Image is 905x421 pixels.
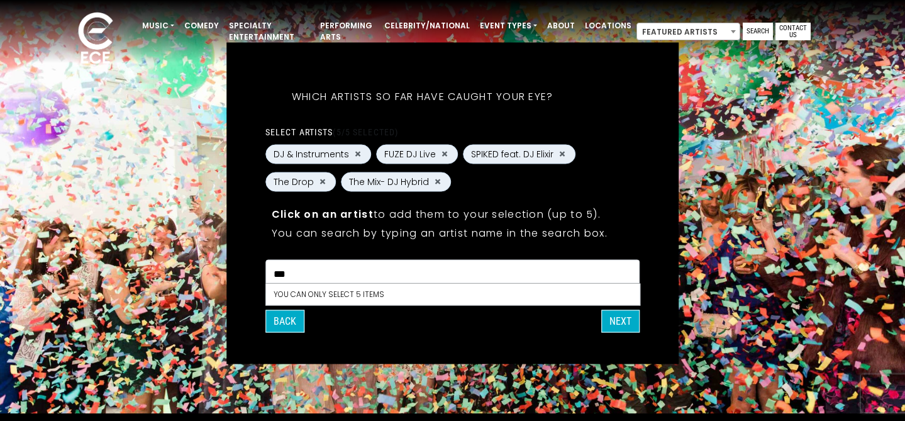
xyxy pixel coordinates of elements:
[137,15,179,36] a: Music
[265,74,580,119] h5: Which artists so far have caught your eye?
[433,176,443,188] button: Remove The Mix- DJ Hybrid
[274,147,349,160] span: DJ & Instruments
[601,310,640,332] button: Next
[580,15,636,36] a: Locations
[274,175,314,188] span: The Drop
[440,149,450,160] button: Remove FUZE DJ Live
[379,15,475,36] a: Celebrity/National
[224,15,315,48] a: Specialty Entertainment
[265,126,398,137] label: Select artists
[775,23,811,40] a: Contact Us
[64,9,127,70] img: ece_new_logo_whitev2-1.png
[333,126,398,137] span: (5/5 selected)
[272,225,634,240] p: You can search by typing an artist name in the search box.
[636,23,740,40] span: Featured Artists
[274,267,632,279] textarea: Search
[272,206,634,222] p: to add them to your selection (up to 5).
[179,15,224,36] a: Comedy
[272,206,374,221] strong: Click on an artist
[318,176,328,188] button: Remove The Drop
[266,283,640,305] li: You can only select 5 items
[743,23,773,40] a: Search
[265,310,304,332] button: Back
[542,15,580,36] a: About
[384,147,436,160] span: FUZE DJ Live
[315,15,379,48] a: Performing Arts
[557,149,567,160] button: Remove SPIKED feat. DJ Elixir
[353,149,363,160] button: Remove DJ & Instruments
[349,175,429,188] span: The Mix- DJ Hybrid
[475,15,542,36] a: Event Types
[471,147,553,160] span: SPIKED feat. DJ Elixir
[637,23,740,41] span: Featured Artists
